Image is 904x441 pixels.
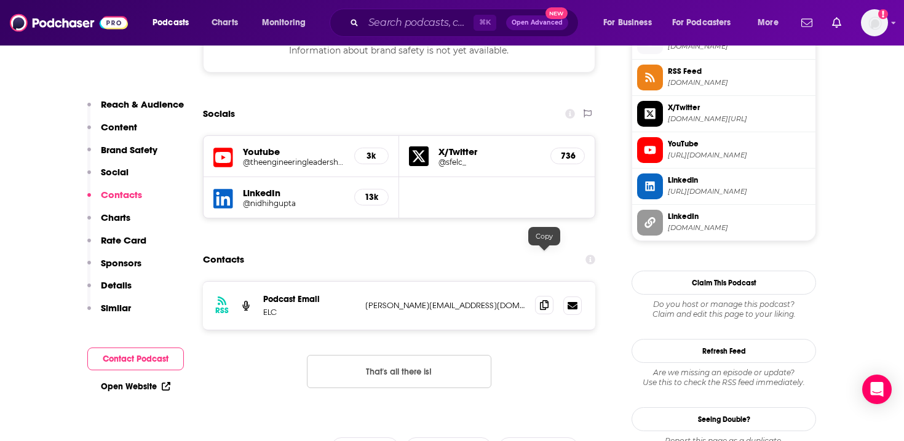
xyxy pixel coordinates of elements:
button: open menu [595,13,667,33]
button: Charts [87,212,130,234]
input: Search podcasts, credits, & more... [363,13,474,33]
p: Content [101,121,137,133]
p: Brand Safety [101,144,157,156]
a: Linkedin[URL][DOMAIN_NAME] [637,173,811,199]
div: Claim and edit this page to your liking. [632,300,816,319]
p: Sponsors [101,257,141,269]
h5: LinkedIn [243,187,344,199]
h5: 13k [365,192,378,202]
button: Rate Card [87,234,146,257]
span: Logged in as kkitamorn [861,9,888,36]
button: Open AdvancedNew [506,15,568,30]
h2: Contacts [203,248,244,271]
h5: 736 [561,151,574,161]
h2: Socials [203,102,235,125]
button: Reach & Audience [87,98,184,121]
span: X/Twitter [668,102,811,113]
span: Linkedin [668,175,811,186]
span: For Podcasters [672,14,731,31]
p: Social [101,166,129,178]
button: open menu [253,13,322,33]
button: Details [87,279,132,302]
button: Sponsors [87,257,141,280]
a: Seeing Double? [632,407,816,431]
h5: Youtube [243,146,344,157]
button: Show profile menu [861,9,888,36]
p: Similar [101,302,131,314]
button: Refresh Feed [632,339,816,363]
span: feeds.simplecast.com [668,78,811,87]
button: Contacts [87,189,142,212]
button: Nothing here. [307,355,491,388]
span: https://www.youtube.com/@theengineeringleadershipco4623 [668,151,811,160]
span: RSS Feed [668,66,811,77]
img: User Profile [861,9,888,36]
a: Charts [204,13,245,33]
p: [PERSON_NAME][EMAIL_ADDRESS][DOMAIN_NAME] [365,300,525,311]
a: @theengineeringleadershipco4623 [243,157,344,167]
p: Details [101,279,132,291]
a: Show notifications dropdown [827,12,846,33]
span: More [758,14,779,31]
span: linkedin.com [668,223,811,232]
p: Charts [101,212,130,223]
a: YouTube[URL][DOMAIN_NAME] [637,137,811,163]
button: Similar [87,302,131,325]
span: https://www.linkedin.com/in/nidhihgupta [668,187,811,196]
button: Claim This Podcast [632,271,816,295]
svg: Add a profile image [878,9,888,19]
p: Contacts [101,189,142,201]
button: Contact Podcast [87,348,184,370]
button: Brand Safety [87,144,157,167]
span: sfelc.com [668,42,811,51]
button: Content [87,121,137,144]
span: For Business [603,14,652,31]
a: RSS Feed[DOMAIN_NAME] [637,65,811,90]
a: X/Twitter[DOMAIN_NAME][URL] [637,101,811,127]
div: Copy [528,227,560,245]
p: Podcast Email [263,294,355,304]
a: @nidhihgupta [243,199,344,208]
a: LinkedIn[DOMAIN_NAME] [637,210,811,236]
button: open menu [664,13,749,33]
a: Show notifications dropdown [796,12,817,33]
span: Charts [212,14,238,31]
p: ELC [263,307,355,317]
a: @sfelc_ [438,157,541,167]
span: Monitoring [262,14,306,31]
div: Information about brand safety is not yet available. [203,28,595,73]
div: Search podcasts, credits, & more... [341,9,590,37]
button: open menu [144,13,205,33]
span: Podcasts [153,14,189,31]
h3: RSS [215,306,229,316]
p: Reach & Audience [101,98,184,110]
a: Open Website [101,381,170,392]
span: New [545,7,568,19]
button: Social [87,166,129,189]
span: YouTube [668,138,811,149]
p: Rate Card [101,234,146,246]
span: Open Advanced [512,20,563,26]
h5: 3k [365,151,378,161]
span: ⌘ K [474,15,496,31]
img: Podchaser - Follow, Share and Rate Podcasts [10,11,128,34]
button: open menu [749,13,794,33]
div: Open Intercom Messenger [862,375,892,404]
span: twitter.com/sfelc_ [668,114,811,124]
h5: X/Twitter [438,146,541,157]
span: LinkedIn [668,211,811,222]
div: Are we missing an episode or update? Use this to check the RSS feed immediately. [632,368,816,387]
span: Do you host or manage this podcast? [632,300,816,309]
